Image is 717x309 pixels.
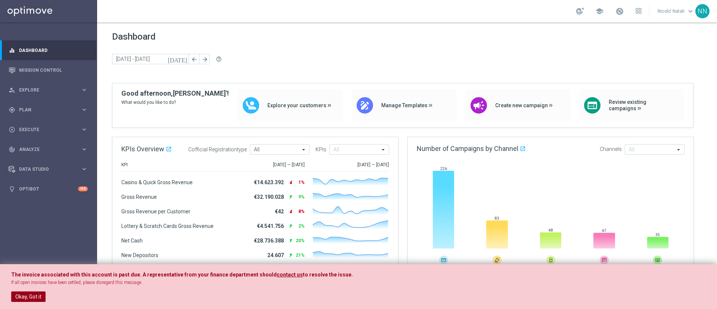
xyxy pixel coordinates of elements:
i: play_circle_outline [9,126,15,133]
div: Dashboard [9,40,88,60]
i: gps_fixed [9,106,15,113]
div: Execute [9,126,81,133]
i: equalizer [9,47,15,54]
button: play_circle_outline Execute keyboard_arrow_right [8,127,88,133]
a: contact us [277,272,303,278]
div: +10 [78,186,88,191]
button: person_search Explore keyboard_arrow_right [8,87,88,93]
span: keyboard_arrow_down [686,7,695,15]
span: Explore [19,88,81,92]
div: Plan [9,106,81,113]
span: Plan [19,108,81,112]
button: equalizer Dashboard [8,47,88,53]
a: Dashboard [19,40,88,60]
div: Optibot [9,179,88,199]
a: Mission Control [19,60,88,80]
a: Nicolo' Natalikeyboard_arrow_down [657,6,695,17]
i: lightbulb [9,186,15,192]
i: track_changes [9,146,15,153]
i: keyboard_arrow_right [81,126,88,133]
button: gps_fixed Plan keyboard_arrow_right [8,107,88,113]
i: keyboard_arrow_right [81,146,88,153]
span: Data Studio [19,167,81,172]
div: Explore [9,87,81,93]
div: Mission Control [9,60,88,80]
i: keyboard_arrow_right [81,166,88,173]
button: Mission Control [8,67,88,73]
span: Execute [19,127,81,132]
button: Okay, Got it [11,291,46,302]
p: If all open inovices have been settled, please disregard this message. [11,279,706,286]
span: to resolve the issue. [303,272,353,278]
i: keyboard_arrow_right [81,86,88,93]
span: The invoice associated with this account is past due. A representative from your finance departme... [11,272,277,278]
div: Data Studio [9,166,81,173]
i: keyboard_arrow_right [81,106,88,113]
span: school [595,7,603,15]
div: NN [695,4,710,18]
span: Analyze [19,147,81,152]
button: lightbulb Optibot +10 [8,186,88,192]
a: Optibot [19,179,78,199]
i: person_search [9,87,15,93]
button: track_changes Analyze keyboard_arrow_right [8,146,88,152]
button: Data Studio keyboard_arrow_right [8,166,88,172]
div: Analyze [9,146,81,153]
